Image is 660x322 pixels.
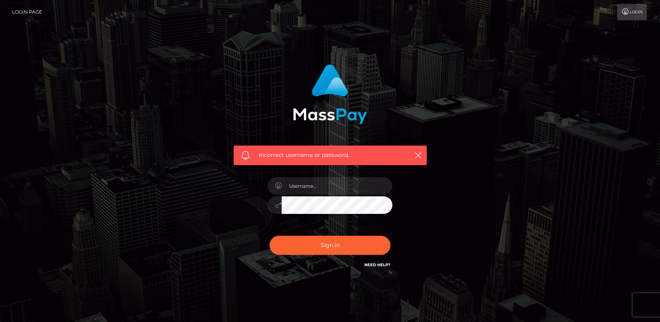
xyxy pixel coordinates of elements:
button: Sign in [270,236,390,255]
img: MassPay Login [293,64,367,124]
span: Incorrect username or password. [259,151,401,159]
a: Login [617,4,647,20]
input: Username... [282,177,392,195]
a: Login Page [12,4,42,20]
a: Need Help? [364,262,390,267]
